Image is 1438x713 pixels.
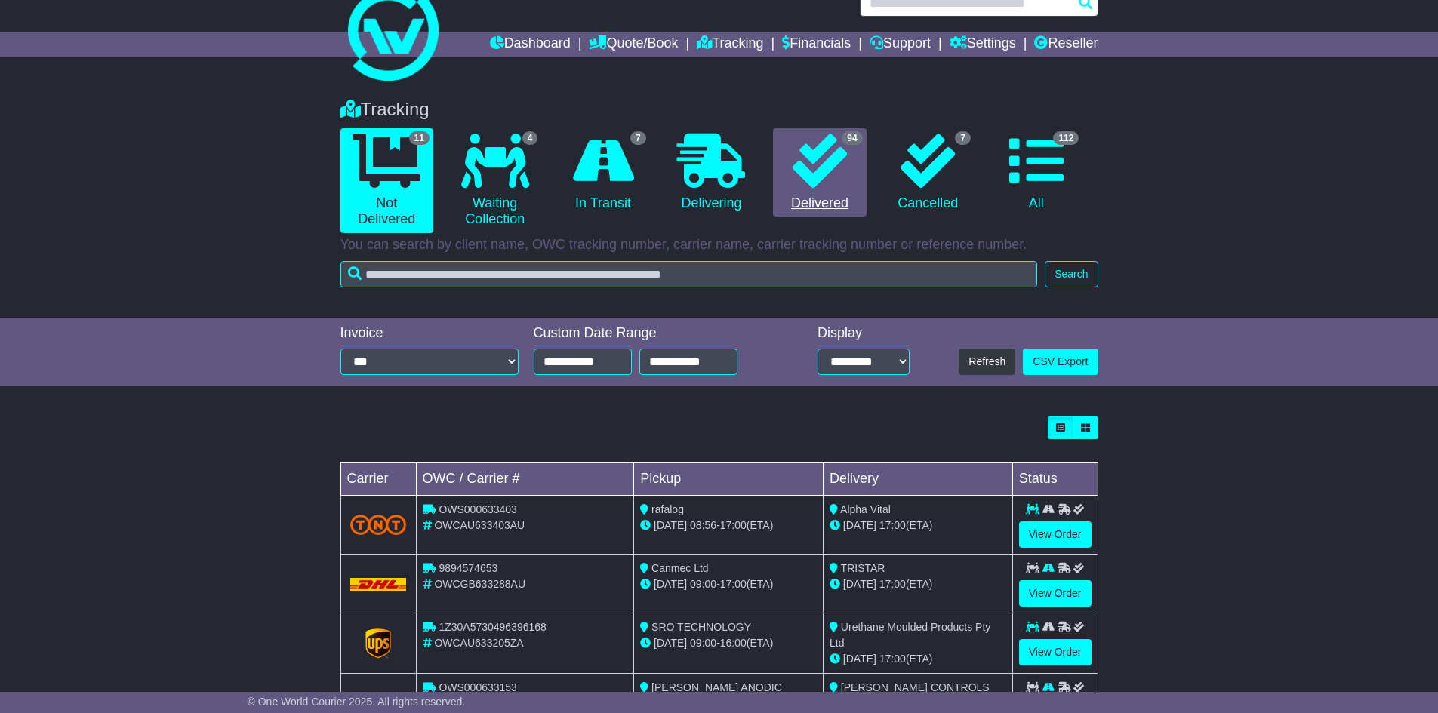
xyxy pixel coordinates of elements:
[1019,580,1092,607] a: View Order
[439,681,517,693] span: OWS000633153
[870,32,931,57] a: Support
[950,32,1016,57] a: Settings
[350,515,407,535] img: TNT_Domestic.png
[340,237,1098,254] p: You can search by client name, OWC tracking number, carrier name, carrier tracking number or refe...
[434,519,525,531] span: OWCAU633403AU
[830,621,990,649] span: Urethane Moulded Products Pty Ltd
[654,578,687,590] span: [DATE]
[830,576,1006,592] div: (ETA)
[879,578,906,590] span: 17:00
[882,128,975,217] a: 7 Cancelled
[1053,131,1079,145] span: 112
[556,128,649,217] a: 7 In Transit
[589,32,678,57] a: Quote/Book
[340,325,519,342] div: Invoice
[840,503,891,515] span: Alpha Vital
[843,578,876,590] span: [DATE]
[1019,521,1092,548] a: View Order
[522,131,538,145] span: 4
[879,653,906,665] span: 17:00
[830,681,990,709] span: [PERSON_NAME] CONTROLS CO. PTY LTD
[333,99,1106,121] div: Tracking
[640,635,817,651] div: - (ETA)
[350,578,407,590] img: DHL.png
[843,653,876,665] span: [DATE]
[690,578,716,590] span: 09:00
[365,628,391,659] img: GetCarrierServiceLogo
[690,637,716,649] span: 09:00
[720,578,747,590] span: 17:00
[640,681,782,709] span: [PERSON_NAME] ANODIC TREATMENT
[490,32,571,57] a: Dashboard
[1034,32,1098,57] a: Reseller
[340,128,433,233] a: 11 Not Delivered
[439,621,546,633] span: 1Z30A5730496396168
[1045,261,1098,287] button: Search
[416,463,634,496] td: OWC / Carrier #
[720,637,747,649] span: 16:00
[818,325,910,342] div: Display
[823,463,1012,496] td: Delivery
[439,503,517,515] span: OWS000633403
[651,503,684,515] span: rafalog
[630,131,646,145] span: 7
[534,325,776,342] div: Custom Date Range
[448,128,541,233] a: 4 Waiting Collection
[1023,349,1098,375] a: CSV Export
[841,562,885,574] span: TRISTAR
[651,562,708,574] span: Canmec Ltd
[654,637,687,649] span: [DATE]
[842,131,862,145] span: 94
[434,637,523,649] span: OWCAU633205ZA
[830,651,1006,667] div: (ETA)
[720,519,747,531] span: 17:00
[640,518,817,533] div: - (ETA)
[409,131,430,145] span: 11
[665,128,758,217] a: Delivering
[634,463,824,496] td: Pickup
[955,131,971,145] span: 7
[340,463,416,496] td: Carrier
[959,349,1015,375] button: Refresh
[654,519,687,531] span: [DATE]
[990,128,1082,217] a: 112 All
[830,518,1006,533] div: (ETA)
[439,562,497,574] span: 9894574653
[843,519,876,531] span: [DATE]
[640,576,817,592] div: - (ETA)
[879,519,906,531] span: 17:00
[1019,639,1092,665] a: View Order
[248,696,466,708] span: © One World Courier 2025. All rights reserved.
[773,128,866,217] a: 94 Delivered
[434,578,525,590] span: OWCGB633288AU
[782,32,851,57] a: Financials
[690,519,716,531] span: 08:56
[1012,463,1098,496] td: Status
[651,621,751,633] span: SRO TECHNOLOGY
[697,32,763,57] a: Tracking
